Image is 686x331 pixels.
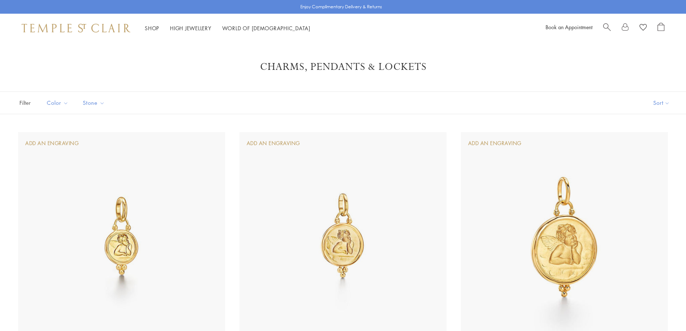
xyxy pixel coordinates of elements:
[468,139,521,147] div: Add An Engraving
[145,24,310,33] nav: Main navigation
[22,24,130,32] img: Temple St. Clair
[29,61,657,73] h1: Charms, Pendants & Lockets
[25,139,79,147] div: Add An Engraving
[41,95,74,111] button: Color
[77,95,110,111] button: Stone
[637,92,686,114] button: Show sort by
[300,3,382,10] p: Enjoy Complimentary Delivery & Returns
[603,23,611,33] a: Search
[546,23,592,31] a: Book an Appointment
[247,139,300,147] div: Add An Engraving
[640,23,647,33] a: View Wishlist
[170,24,211,32] a: High JewelleryHigh Jewellery
[222,24,310,32] a: World of [DEMOGRAPHIC_DATA]World of [DEMOGRAPHIC_DATA]
[43,98,74,107] span: Color
[658,23,664,33] a: Open Shopping Bag
[145,24,159,32] a: ShopShop
[79,98,110,107] span: Stone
